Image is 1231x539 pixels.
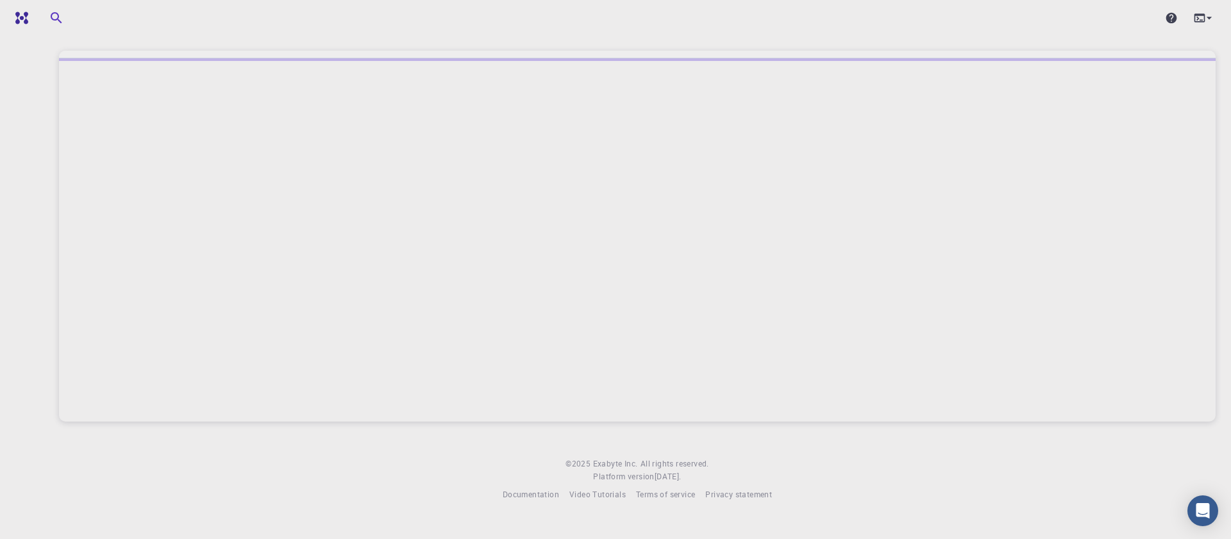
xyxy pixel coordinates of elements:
img: logo [10,12,28,24]
a: [DATE]. [655,470,682,483]
span: [DATE] . [655,471,682,481]
span: Terms of service [636,489,695,499]
a: Exabyte Inc. [593,458,638,470]
a: Documentation [503,488,559,501]
a: Privacy statement [705,488,772,501]
a: Video Tutorials [569,488,626,501]
span: Privacy statement [705,489,772,499]
span: All rights reserved. [641,458,709,470]
a: Terms of service [636,488,695,501]
span: Exabyte Inc. [593,458,638,468]
span: © 2025 [565,458,592,470]
span: Documentation [503,489,559,499]
div: Open Intercom Messenger [1187,495,1218,526]
span: Video Tutorials [569,489,626,499]
span: Platform version [593,470,654,483]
